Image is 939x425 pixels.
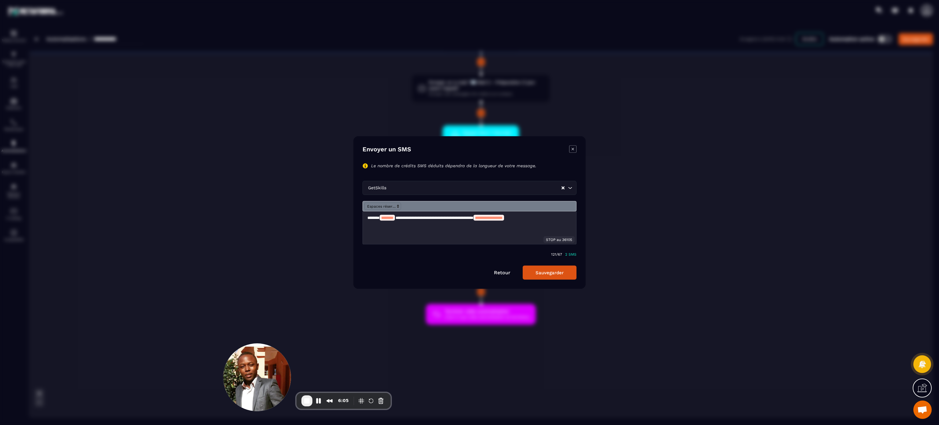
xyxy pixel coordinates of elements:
[363,181,576,195] div: Search for option
[565,252,576,257] p: 2 SMS
[494,270,510,275] a: Retour
[388,185,561,191] input: Search for option
[913,401,932,419] a: Ouvrir le chat
[543,236,575,243] div: STOP au 36105
[366,185,388,191] span: GetSkills
[558,252,562,257] p: 67
[523,266,576,280] button: Sauvegarder
[363,146,411,154] h4: Envoyer un SMS
[562,186,565,190] button: Clear Selected
[551,252,558,257] p: 121/
[371,163,536,169] p: Le nombre de crédits SMS déduits dépendra de la longueur de votre message.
